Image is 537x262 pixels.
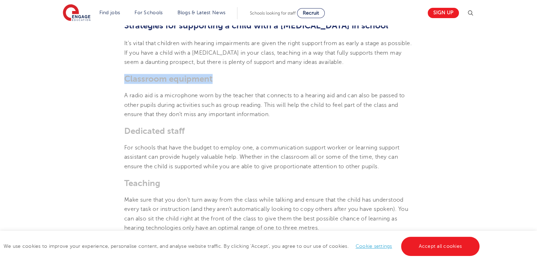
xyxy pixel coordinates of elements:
[250,11,296,16] span: Schools looking for staff
[124,92,405,118] span: A radio aid is a microphone worn by the teacher that connects to a hearing aid and can also be pa...
[356,244,392,249] a: Cookie settings
[124,144,399,170] span: For schools that have the budget to employ one, a communication support worker or learning suppor...
[177,10,226,15] a: Blogs & Latest News
[124,74,213,84] span: Classroom equipment
[124,197,408,231] span: Make sure that you don’t turn away from the class while talking and ensure that the child has und...
[428,8,459,18] a: Sign up
[4,244,481,249] span: We use cookies to improve your experience, personalise content, and analyse website traffic. By c...
[99,10,120,15] a: Find jobs
[401,237,480,256] a: Accept all cookies
[297,8,325,18] a: Recruit
[303,10,319,16] span: Recruit
[124,40,412,65] span: It’s vital that children with hearing impairments are given the right support from as early a sta...
[124,178,160,188] span: Teaching
[63,4,91,22] img: Engage Education
[135,10,163,15] a: For Schools
[124,126,185,136] span: Dedicated staff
